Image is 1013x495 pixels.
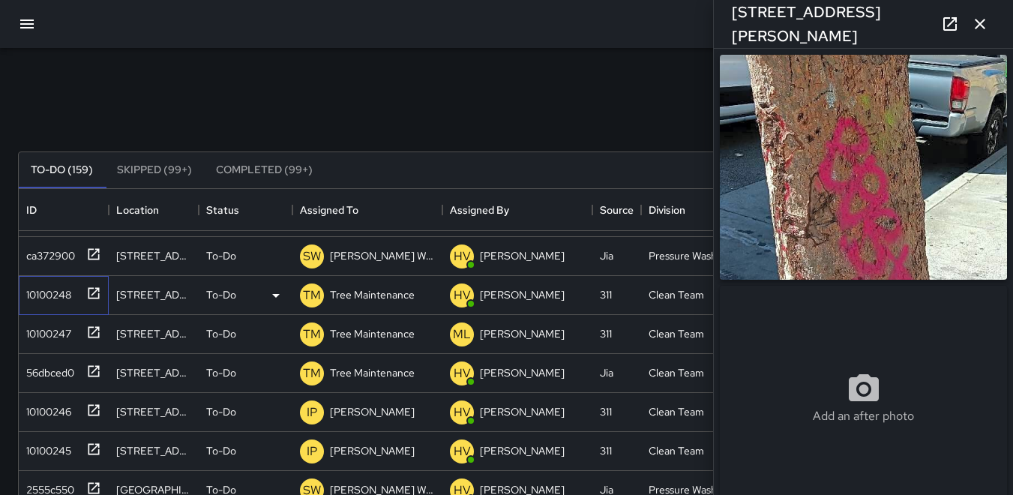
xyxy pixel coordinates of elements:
[649,404,704,419] div: Clean Team
[303,364,321,382] p: TM
[20,359,74,380] div: 56dbced0
[450,189,509,231] div: Assigned By
[206,287,236,302] p: To-Do
[330,443,415,458] p: [PERSON_NAME]
[480,287,565,302] p: [PERSON_NAME]
[480,365,565,380] p: [PERSON_NAME]
[19,152,105,188] button: To-Do (159)
[600,326,612,341] div: 311
[600,443,612,458] div: 311
[600,287,612,302] div: 311
[330,248,435,263] p: [PERSON_NAME] Weekly
[116,189,159,231] div: Location
[649,365,704,380] div: Clean Team
[330,287,415,302] p: Tree Maintenance
[480,248,565,263] p: [PERSON_NAME]
[19,189,109,231] div: ID
[116,365,191,380] div: 932 Mission Street
[649,443,704,458] div: Clean Team
[649,287,704,302] div: Clean Team
[480,443,565,458] p: [PERSON_NAME]
[206,365,236,380] p: To-Do
[330,326,415,341] p: Tree Maintenance
[649,248,727,263] div: Pressure Washing
[206,189,239,231] div: Status
[303,247,321,265] p: SW
[307,403,317,421] p: IP
[330,365,415,380] p: Tree Maintenance
[307,442,317,460] p: IP
[303,325,321,343] p: TM
[116,326,191,341] div: 1005 Market Street
[199,189,292,231] div: Status
[454,442,471,460] p: HV
[20,398,71,419] div: 10100246
[20,242,75,263] div: ca372900
[330,404,415,419] p: [PERSON_NAME]
[20,437,71,458] div: 10100245
[480,404,565,419] p: [PERSON_NAME]
[292,189,442,231] div: Assigned To
[26,189,37,231] div: ID
[442,189,592,231] div: Assigned By
[116,248,191,263] div: 93 10th Street
[641,189,735,231] div: Division
[116,443,191,458] div: 1099 Mission Street
[649,326,704,341] div: Clean Team
[300,189,358,231] div: Assigned To
[206,326,236,341] p: To-Do
[649,189,685,231] div: Division
[600,365,613,380] div: Jia
[109,189,199,231] div: Location
[206,248,236,263] p: To-Do
[454,364,471,382] p: HV
[600,404,612,419] div: 311
[454,403,471,421] p: HV
[20,281,71,302] div: 10100248
[116,287,191,302] div: 14 Larkin Street
[454,286,471,304] p: HV
[592,189,641,231] div: Source
[600,189,634,231] div: Source
[480,326,565,341] p: [PERSON_NAME]
[105,152,204,188] button: Skipped (99+)
[206,443,236,458] p: To-Do
[20,320,71,341] div: 10100247
[206,404,236,419] p: To-Do
[600,248,613,263] div: Jia
[454,247,471,265] p: HV
[116,404,191,419] div: 981 Mission Street
[453,325,471,343] p: ML
[204,152,325,188] button: Completed (99+)
[303,286,321,304] p: TM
